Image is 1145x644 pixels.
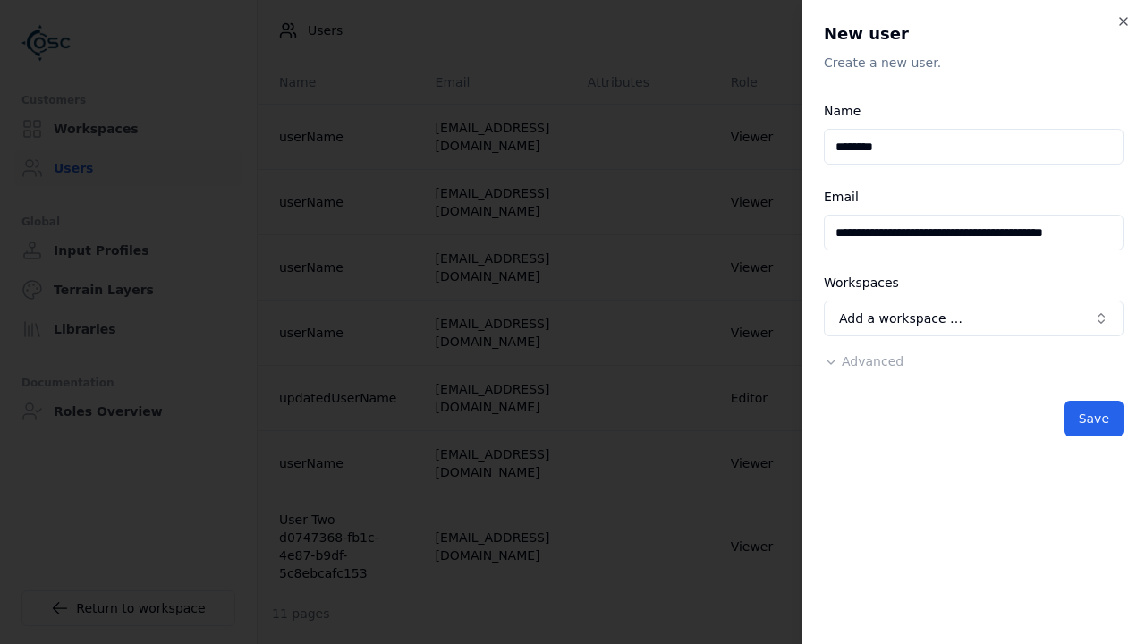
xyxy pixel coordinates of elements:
p: Create a new user. [824,54,1124,72]
button: Save [1064,401,1124,436]
span: Advanced [842,354,903,369]
button: Advanced [824,352,903,370]
label: Email [824,190,859,204]
label: Name [824,104,861,118]
span: Add a workspace … [839,309,963,327]
h2: New user [824,21,1124,47]
label: Workspaces [824,275,899,290]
